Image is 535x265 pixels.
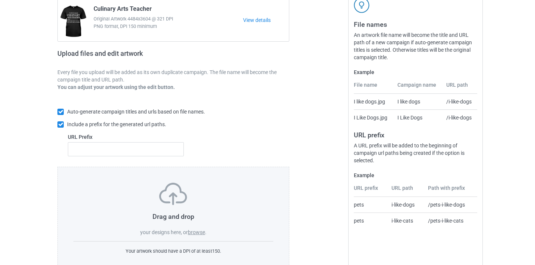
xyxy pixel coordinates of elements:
[354,68,477,76] label: Example
[354,184,387,197] th: URL prefix
[57,84,175,90] b: You can adjust your artwork using the edit button.
[442,81,477,94] th: URL path
[94,5,152,15] span: Culinary Arts Teacher
[188,229,205,235] label: browse
[354,172,477,179] label: Example
[354,31,477,61] div: An artwork file name will become the title and URL path of a new campaign if auto-generate campai...
[68,133,184,141] label: URL Prefix
[424,213,477,229] td: /pets-i-like-cats
[67,109,205,115] span: Auto-generate campaign titles and urls based on file names.
[393,109,443,125] td: I Like Dogs
[354,131,477,139] h3: URL prefix
[126,248,221,254] span: Your artwork should have a DPI of at least 150 .
[94,23,243,30] span: PNG format, DPI 150 minimum
[67,121,166,127] span: Include a prefix for the generated url paths.
[57,50,196,63] h2: Upload files and edit artwork
[205,229,207,235] span: .
[354,94,393,109] td: I like dogs.jpg
[387,213,424,229] td: i-like-cats
[140,229,188,235] span: your designs here, or
[393,94,443,109] td: I like dogs
[94,15,243,23] span: Original Artwork 4484x3604 @ 321 DPI
[354,142,477,164] div: A URL prefix will be added to the beginning of campaign url paths being created if the option is ...
[354,109,393,125] td: I Like Dogs.jpg
[442,94,477,109] td: /i-like-dogs
[57,68,289,83] p: Every file you upload will be added as its own duplicate campaign. The file name will become the ...
[354,213,387,229] td: pets
[387,184,424,197] th: URL path
[354,197,387,213] td: pets
[243,16,289,24] a: View details
[442,109,477,125] td: /i-like-dogs
[424,184,477,197] th: Path with prefix
[73,212,273,221] h3: Drag and drop
[354,81,393,94] th: File name
[387,197,424,213] td: i-like-dogs
[354,20,477,29] h3: File names
[393,81,443,94] th: Campaign name
[424,197,477,213] td: /pets-i-like-dogs
[159,183,187,205] img: svg+xml;base64,PD94bWwgdmVyc2lvbj0iMS4wIiBlbmNvZGluZz0iVVRGLTgiPz4KPHN2ZyB3aWR0aD0iNzVweCIgaGVpZ2...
